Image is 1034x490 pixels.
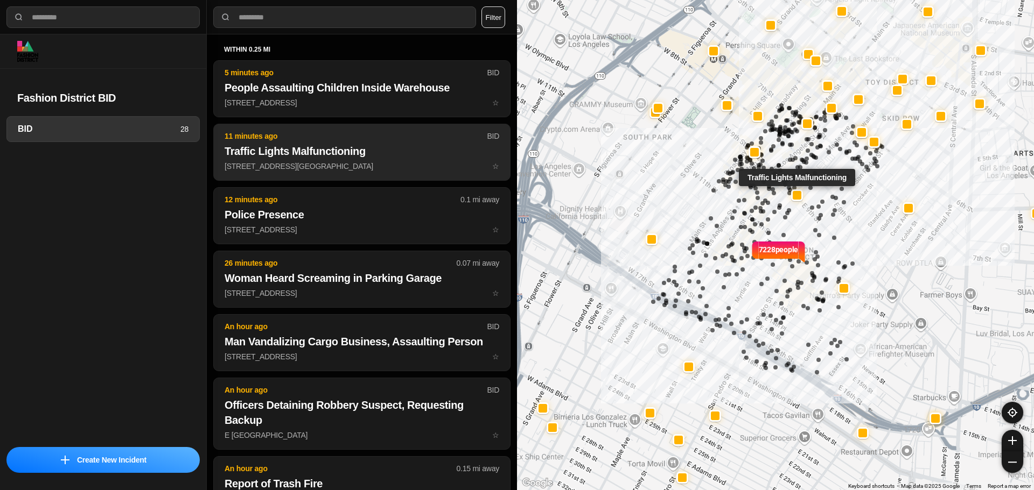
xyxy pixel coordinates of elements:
p: [STREET_ADDRESS][GEOGRAPHIC_DATA] [225,161,499,172]
h5: within 0.25 mi [224,45,500,54]
p: An hour ago [225,463,457,474]
p: 5 minutes ago [225,67,487,78]
button: An hour agoBIDMan Vandalizing Cargo Business, Assaulting Person[STREET_ADDRESS]star [213,314,511,371]
a: 5 minutes agoBIDPeople Assaulting Children Inside Warehouse[STREET_ADDRESS]star [213,98,511,107]
p: BID [487,131,499,141]
a: 12 minutes ago0.1 mi awayPolice Presence[STREET_ADDRESS]star [213,225,511,234]
a: Report a map error [988,483,1031,489]
img: icon [61,456,69,464]
img: notch [751,240,759,264]
h2: Traffic Lights Malfunctioning [225,144,499,159]
p: BID [487,385,499,395]
p: 0.1 mi away [460,194,499,205]
p: 0.07 mi away [457,258,499,268]
a: Open this area in Google Maps (opens a new window) [520,476,555,490]
button: zoom-out [1002,451,1023,473]
h2: Fashion District BID [17,90,189,105]
button: recenter [1002,402,1023,423]
button: iconCreate New Incident [6,447,200,473]
h2: Officers Detaining Robbery Suspect, Requesting Backup [225,397,499,428]
span: star [492,225,499,234]
p: An hour ago [225,321,487,332]
p: 11 minutes ago [225,131,487,141]
span: Map data ©2025 Google [901,483,960,489]
div: Traffic Lights Malfunctioning [739,169,855,186]
img: zoom-out [1008,458,1017,466]
button: 5 minutes agoBIDPeople Assaulting Children Inside Warehouse[STREET_ADDRESS]star [213,60,511,117]
a: Terms [966,483,981,489]
span: star [492,431,499,439]
img: recenter [1008,408,1017,417]
p: [STREET_ADDRESS] [225,351,499,362]
p: [STREET_ADDRESS] [225,288,499,299]
p: 0.15 mi away [457,463,499,474]
img: search [13,12,24,23]
p: E [GEOGRAPHIC_DATA] [225,430,499,441]
a: An hour agoBIDOfficers Detaining Robbery Suspect, Requesting BackupE [GEOGRAPHIC_DATA]star [213,430,511,439]
span: star [492,352,499,361]
a: 11 minutes agoBIDTraffic Lights Malfunctioning[STREET_ADDRESS][GEOGRAPHIC_DATA]star [213,161,511,171]
span: star [492,289,499,297]
h2: People Assaulting Children Inside Warehouse [225,80,499,95]
p: BID [487,321,499,332]
h2: Police Presence [225,207,499,222]
a: An hour agoBIDMan Vandalizing Cargo Business, Assaulting Person[STREET_ADDRESS]star [213,352,511,361]
button: Filter [481,6,505,28]
a: BID28 [6,116,200,142]
p: An hour ago [225,385,487,395]
p: 7228 people [759,244,799,268]
h2: Man Vandalizing Cargo Business, Assaulting Person [225,334,499,349]
h3: BID [18,123,180,136]
button: An hour agoBIDOfficers Detaining Robbery Suspect, Requesting BackupE [GEOGRAPHIC_DATA]star [213,378,511,450]
p: Create New Incident [77,455,146,465]
button: zoom-in [1002,430,1023,451]
img: notch [798,240,806,264]
button: Traffic Lights Malfunctioning [791,189,803,201]
a: 26 minutes ago0.07 mi awayWoman Heard Screaming in Parking Garage[STREET_ADDRESS]star [213,288,511,297]
img: zoom-in [1008,436,1017,445]
p: 12 minutes ago [225,194,460,205]
span: star [492,162,499,171]
img: Google [520,476,555,490]
p: 26 minutes ago [225,258,457,268]
p: [STREET_ADDRESS] [225,224,499,235]
button: 12 minutes ago0.1 mi awayPolice Presence[STREET_ADDRESS]star [213,187,511,244]
h2: Woman Heard Screaming in Parking Garage [225,271,499,286]
span: star [492,98,499,107]
p: [STREET_ADDRESS] [225,97,499,108]
img: search [220,12,231,23]
p: 28 [180,124,188,134]
p: BID [487,67,499,78]
img: logo [17,41,38,62]
button: 26 minutes ago0.07 mi awayWoman Heard Screaming in Parking Garage[STREET_ADDRESS]star [213,251,511,308]
button: 11 minutes agoBIDTraffic Lights Malfunctioning[STREET_ADDRESS][GEOGRAPHIC_DATA]star [213,124,511,181]
button: Keyboard shortcuts [848,482,895,490]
